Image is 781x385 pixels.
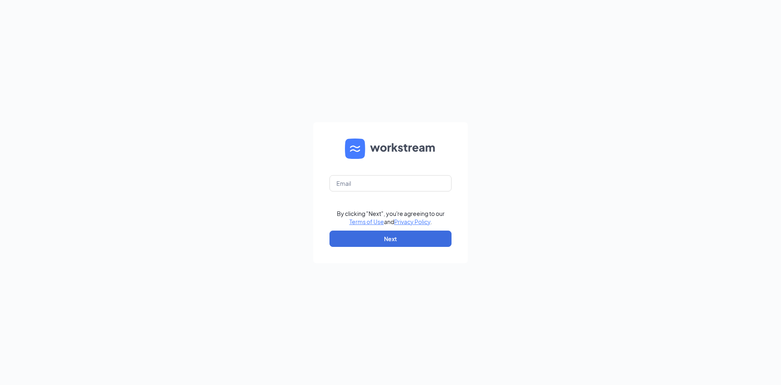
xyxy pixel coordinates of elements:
img: WS logo and Workstream text [345,139,436,159]
button: Next [329,231,452,247]
a: Privacy Policy [394,218,430,225]
a: Terms of Use [349,218,384,225]
input: Email [329,175,452,191]
div: By clicking "Next", you're agreeing to our and . [337,209,445,226]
